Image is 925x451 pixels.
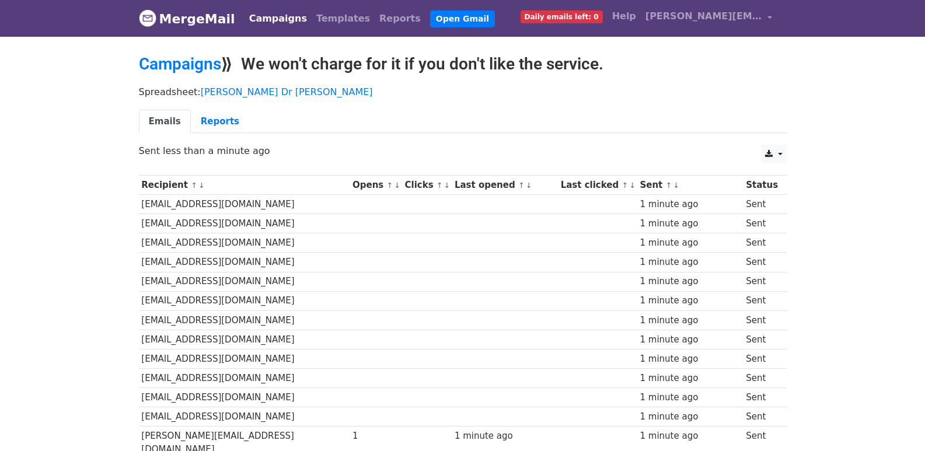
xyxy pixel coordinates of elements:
[640,198,740,211] div: 1 minute ago
[743,195,780,214] td: Sent
[743,349,780,368] td: Sent
[521,11,603,23] span: Daily emails left: 0
[743,388,780,407] td: Sent
[437,181,443,190] a: ↑
[743,253,780,272] td: Sent
[743,233,780,253] td: Sent
[139,195,350,214] td: [EMAIL_ADDRESS][DOMAIN_NAME]
[640,236,740,250] div: 1 minute ago
[139,291,350,310] td: [EMAIL_ADDRESS][DOMAIN_NAME]
[139,176,350,195] th: Recipient
[640,352,740,366] div: 1 minute ago
[452,176,558,195] th: Last opened
[139,349,350,368] td: [EMAIL_ADDRESS][DOMAIN_NAME]
[640,294,740,307] div: 1 minute ago
[139,272,350,291] td: [EMAIL_ADDRESS][DOMAIN_NAME]
[139,310,350,330] td: [EMAIL_ADDRESS][DOMAIN_NAME]
[743,291,780,310] td: Sent
[640,410,740,424] div: 1 minute ago
[139,388,350,407] td: [EMAIL_ADDRESS][DOMAIN_NAME]
[139,214,350,233] td: [EMAIL_ADDRESS][DOMAIN_NAME]
[640,372,740,385] div: 1 minute ago
[608,5,641,28] a: Help
[640,314,740,327] div: 1 minute ago
[444,181,451,190] a: ↓
[743,330,780,349] td: Sent
[139,233,350,253] td: [EMAIL_ADDRESS][DOMAIN_NAME]
[139,369,350,388] td: [EMAIL_ADDRESS][DOMAIN_NAME]
[139,86,787,98] p: Spreadsheet:
[201,86,373,97] a: [PERSON_NAME] Dr [PERSON_NAME]
[375,7,425,30] a: Reports
[743,176,780,195] th: Status
[352,429,399,443] div: 1
[312,7,375,30] a: Templates
[245,7,312,30] a: Campaigns
[139,54,787,74] h2: ⟫ We won't charge for it if you don't like the service.
[629,181,636,190] a: ↓
[640,256,740,269] div: 1 minute ago
[637,176,744,195] th: Sent
[673,181,679,190] a: ↓
[558,176,637,195] th: Last clicked
[402,176,452,195] th: Clicks
[139,253,350,272] td: [EMAIL_ADDRESS][DOMAIN_NAME]
[386,181,393,190] a: ↑
[640,391,740,404] div: 1 minute ago
[640,333,740,347] div: 1 minute ago
[640,429,740,443] div: 1 minute ago
[743,407,780,426] td: Sent
[516,5,608,28] a: Daily emails left: 0
[394,181,400,190] a: ↓
[139,6,235,31] a: MergeMail
[350,176,402,195] th: Opens
[622,181,628,190] a: ↑
[641,5,777,32] a: [PERSON_NAME][EMAIL_ADDRESS][DOMAIN_NAME]
[743,272,780,291] td: Sent
[430,11,495,27] a: Open Gmail
[139,110,191,134] a: Emails
[191,110,249,134] a: Reports
[139,145,787,157] p: Sent less than a minute ago
[455,429,555,443] div: 1 minute ago
[645,9,762,23] span: [PERSON_NAME][EMAIL_ADDRESS][DOMAIN_NAME]
[198,181,205,190] a: ↓
[640,275,740,288] div: 1 minute ago
[743,369,780,388] td: Sent
[518,181,525,190] a: ↑
[640,217,740,230] div: 1 minute ago
[139,9,156,27] img: MergeMail logo
[666,181,672,190] a: ↑
[526,181,532,190] a: ↓
[139,330,350,349] td: [EMAIL_ADDRESS][DOMAIN_NAME]
[139,54,221,74] a: Campaigns
[743,310,780,330] td: Sent
[191,181,197,190] a: ↑
[743,214,780,233] td: Sent
[139,407,350,426] td: [EMAIL_ADDRESS][DOMAIN_NAME]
